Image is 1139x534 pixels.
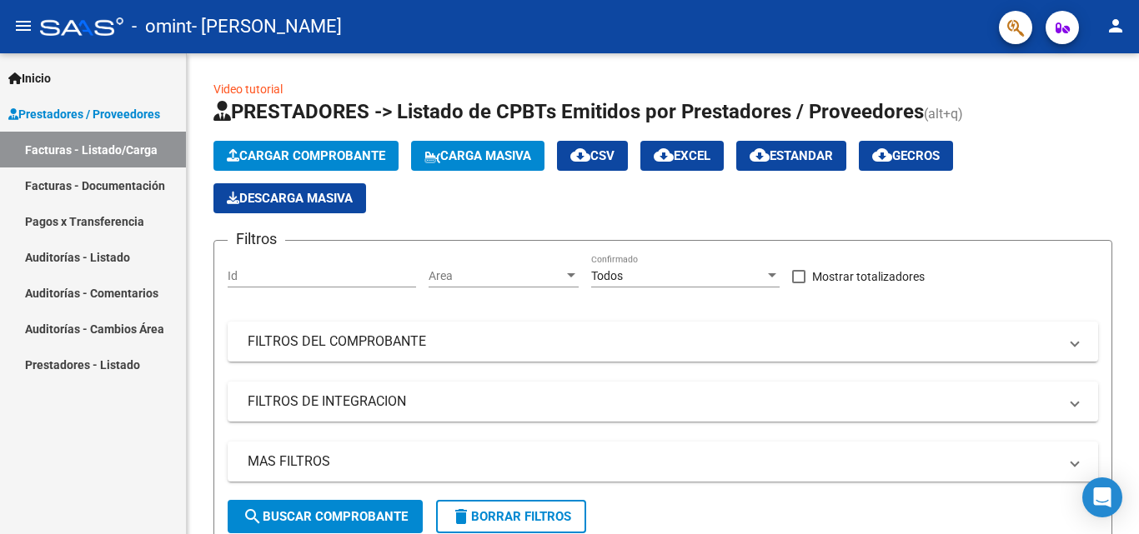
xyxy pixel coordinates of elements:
[213,82,283,96] a: Video tutorial
[228,227,285,251] h3: Filtros
[213,100,924,123] span: PRESTADORES -> Listado de CPBTs Emitidos por Prestadores / Proveedores
[872,148,940,163] span: Gecros
[570,145,590,165] mat-icon: cloud_download
[227,191,353,206] span: Descarga Masiva
[411,141,544,171] button: Carga Masiva
[8,105,160,123] span: Prestadores / Proveedores
[213,141,399,171] button: Cargar Comprobante
[227,148,385,163] span: Cargar Comprobante
[1106,16,1126,36] mat-icon: person
[228,322,1098,362] mat-expansion-panel-header: FILTROS DEL COMPROBANTE
[736,141,846,171] button: Estandar
[213,183,366,213] button: Descarga Masiva
[228,500,423,533] button: Buscar Comprobante
[248,332,1058,351] mat-panel-title: FILTROS DEL COMPROBANTE
[451,509,571,524] span: Borrar Filtros
[248,452,1058,471] mat-panel-title: MAS FILTROS
[750,148,833,163] span: Estandar
[872,145,892,165] mat-icon: cloud_download
[192,8,342,45] span: - [PERSON_NAME]
[228,442,1098,482] mat-expansion-panel-header: MAS FILTROS
[8,69,51,87] span: Inicio
[591,269,623,282] span: Todos
[424,148,531,163] span: Carga Masiva
[132,8,192,45] span: - omint
[451,507,471,527] mat-icon: delete
[570,148,615,163] span: CSV
[436,500,586,533] button: Borrar Filtros
[812,267,925,287] span: Mostrar totalizadores
[924,106,963,122] span: (alt+q)
[429,269,564,283] span: Area
[640,141,724,171] button: EXCEL
[1082,477,1122,517] div: Open Intercom Messenger
[228,382,1098,422] mat-expansion-panel-header: FILTROS DE INTEGRACION
[654,145,674,165] mat-icon: cloud_download
[243,509,408,524] span: Buscar Comprobante
[13,16,33,36] mat-icon: menu
[859,141,953,171] button: Gecros
[243,507,263,527] mat-icon: search
[654,148,710,163] span: EXCEL
[750,145,770,165] mat-icon: cloud_download
[557,141,628,171] button: CSV
[248,392,1058,411] mat-panel-title: FILTROS DE INTEGRACION
[213,183,366,213] app-download-masive: Descarga masiva de comprobantes (adjuntos)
